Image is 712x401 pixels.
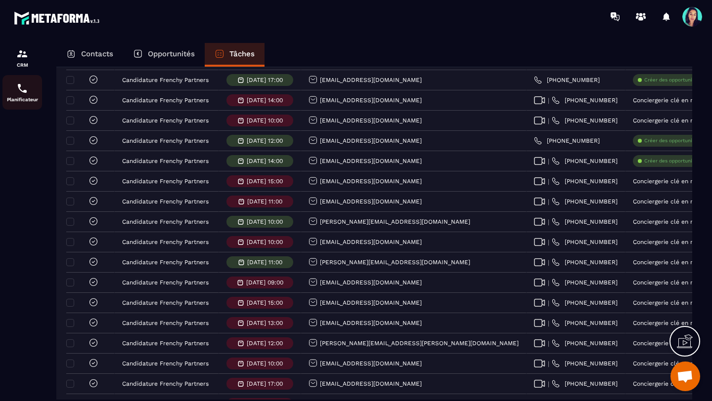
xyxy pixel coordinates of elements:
[122,239,209,245] p: Candidature Frenchy Partners
[552,258,618,266] a: [PHONE_NUMBER]
[633,239,704,245] p: Conciergerie clé en main
[229,49,255,58] p: Tâches
[247,198,282,205] p: [DATE] 11:00
[122,198,209,205] p: Candidature Frenchy Partners
[534,76,600,84] a: [PHONE_NUMBER]
[122,218,209,225] p: Candidature Frenchy Partners
[552,299,618,307] a: [PHONE_NUMBER]
[552,319,618,327] a: [PHONE_NUMBER]
[552,360,618,367] a: [PHONE_NUMBER]
[2,40,42,75] a: formationformationCRM
[246,279,283,286] p: [DATE] 09:00
[247,218,283,225] p: [DATE] 10:00
[548,218,549,226] span: |
[548,360,549,367] span: |
[644,77,700,83] p: Créer des opportunités
[122,380,209,387] p: Candidature Frenchy Partners
[548,299,549,307] span: |
[548,239,549,246] span: |
[247,137,283,144] p: [DATE] 12:00
[122,178,209,185] p: Candidature Frenchy Partners
[633,97,704,104] p: Conciergerie clé en main
[122,117,209,124] p: Candidature Frenchy Partners
[633,299,704,306] p: Conciergerie clé en main
[247,259,282,266] p: [DATE] 11:00
[2,97,42,102] p: Planificateur
[670,361,700,391] div: Ouvrir le chat
[552,177,618,185] a: [PHONE_NUMBER]
[247,178,283,185] p: [DATE] 15:00
[56,43,123,67] a: Contacts
[16,82,28,94] img: scheduler
[122,97,209,104] p: Candidature Frenchy Partners
[548,320,549,327] span: |
[548,198,549,205] span: |
[247,360,283,367] p: [DATE] 10:00
[148,49,195,58] p: Opportunités
[534,137,600,145] a: [PHONE_NUMBER]
[644,137,700,144] p: Créer des opportunités
[633,279,704,286] p: Conciergerie clé en main
[247,299,283,306] p: [DATE] 15:00
[548,178,549,185] span: |
[552,339,618,347] a: [PHONE_NUMBER]
[633,117,704,124] p: Conciergerie clé en main
[247,239,283,245] p: [DATE] 10:00
[548,380,549,388] span: |
[552,198,618,205] a: [PHONE_NUMBER]
[14,9,103,27] img: logo
[552,117,618,124] a: [PHONE_NUMBER]
[552,238,618,246] a: [PHONE_NUMBER]
[247,117,283,124] p: [DATE] 10:00
[123,43,205,67] a: Opportunités
[548,97,549,104] span: |
[205,43,265,67] a: Tâches
[633,320,704,326] p: Conciergerie clé en main
[552,279,618,286] a: [PHONE_NUMBER]
[247,340,283,347] p: [DATE] 12:00
[548,117,549,124] span: |
[122,320,209,326] p: Candidature Frenchy Partners
[633,340,704,347] p: Conciergerie clé en main
[122,279,209,286] p: Candidature Frenchy Partners
[247,158,283,164] p: [DATE] 14:00
[552,380,618,388] a: [PHONE_NUMBER]
[122,137,209,144] p: Candidature Frenchy Partners
[2,62,42,68] p: CRM
[548,279,549,286] span: |
[81,49,113,58] p: Contacts
[122,360,209,367] p: Candidature Frenchy Partners
[552,218,618,226] a: [PHONE_NUMBER]
[633,380,704,387] p: Conciergerie clé en main
[548,158,549,165] span: |
[633,178,704,185] p: Conciergerie clé en main
[552,157,618,165] a: [PHONE_NUMBER]
[247,97,283,104] p: [DATE] 14:00
[552,96,618,104] a: [PHONE_NUMBER]
[122,158,209,164] p: Candidature Frenchy Partners
[633,360,704,367] p: Conciergerie clé en main
[644,158,700,164] p: Créer des opportunités
[122,77,209,83] p: Candidature Frenchy Partners
[633,198,704,205] p: Conciergerie clé en main
[122,340,209,347] p: Candidature Frenchy Partners
[122,259,209,266] p: Candidature Frenchy Partners
[548,340,549,347] span: |
[633,259,704,266] p: Conciergerie clé en main
[2,75,42,110] a: schedulerschedulerPlanificateur
[122,299,209,306] p: Candidature Frenchy Partners
[247,320,283,326] p: [DATE] 13:00
[16,48,28,60] img: formation
[247,380,283,387] p: [DATE] 17:00
[633,218,704,225] p: Conciergerie clé en main
[247,77,283,83] p: [DATE] 17:00
[548,259,549,266] span: |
